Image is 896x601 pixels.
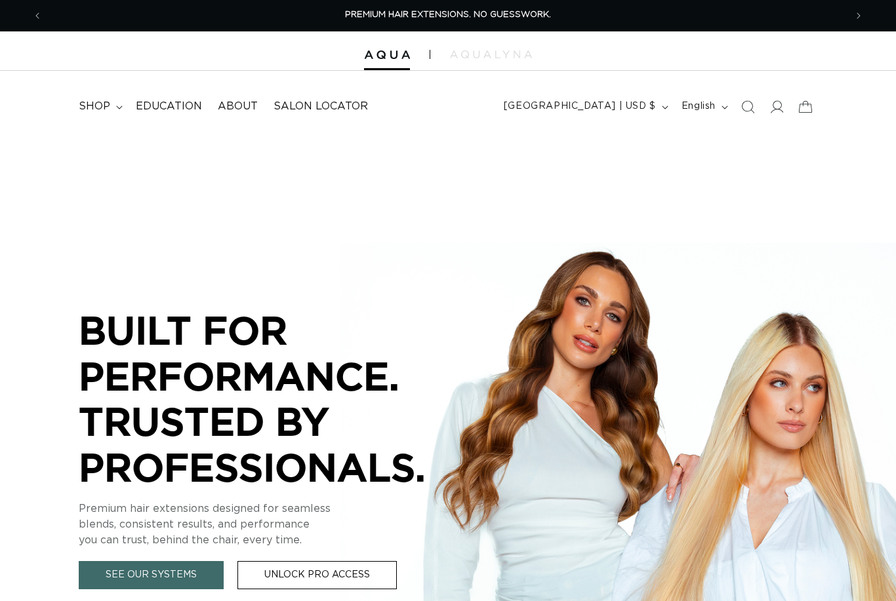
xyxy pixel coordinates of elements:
[345,10,551,19] span: PREMIUM HAIR EXTENSIONS. NO GUESSWORK.
[274,100,368,113] span: Salon Locator
[364,50,410,60] img: Aqua Hair Extensions
[682,100,716,113] span: English
[210,92,266,121] a: About
[237,561,397,589] a: Unlock Pro Access
[79,561,224,589] a: See Our Systems
[71,92,128,121] summary: shop
[23,3,52,28] button: Previous announcement
[266,92,376,121] a: Salon Locator
[136,100,202,113] span: Education
[733,92,762,121] summary: Search
[79,307,472,490] p: BUILT FOR PERFORMANCE. TRUSTED BY PROFESSIONALS.
[674,94,733,119] button: English
[504,100,656,113] span: [GEOGRAPHIC_DATA] | USD $
[844,3,873,28] button: Next announcement
[218,100,258,113] span: About
[496,94,674,119] button: [GEOGRAPHIC_DATA] | USD $
[79,100,110,113] span: shop
[450,50,532,58] img: aqualyna.com
[128,92,210,121] a: Education
[79,501,472,548] p: Premium hair extensions designed for seamless blends, consistent results, and performance you can...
